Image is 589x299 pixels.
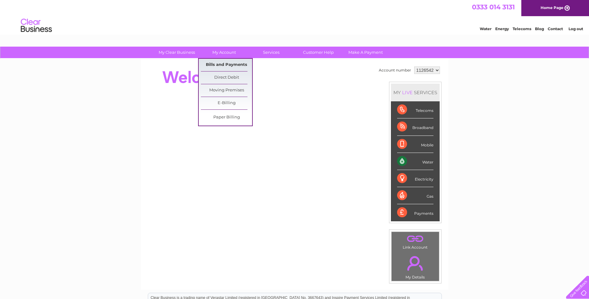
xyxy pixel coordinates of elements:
[148,3,442,30] div: Clear Business is a trading name of Verastar Limited (registered in [GEOGRAPHIC_DATA] No. 3667643...
[391,84,440,101] div: MY SERVICES
[397,136,433,153] div: Mobile
[397,187,433,204] div: Gas
[472,3,515,11] a: 0333 014 3131
[480,26,492,31] a: Water
[397,204,433,221] div: Payments
[393,252,437,274] a: .
[397,118,433,136] div: Broadband
[393,233,437,244] a: .
[201,59,252,71] a: Bills and Payments
[377,65,413,76] td: Account number
[340,47,391,58] a: Make A Payment
[201,111,252,124] a: Paper Billing
[495,26,509,31] a: Energy
[401,90,414,95] div: LIVE
[246,47,297,58] a: Services
[151,47,202,58] a: My Clear Business
[569,26,583,31] a: Log out
[20,16,52,35] img: logo.png
[535,26,544,31] a: Blog
[201,71,252,84] a: Direct Debit
[391,251,439,281] td: My Details
[397,153,433,170] div: Water
[397,170,433,187] div: Electricity
[548,26,563,31] a: Contact
[293,47,344,58] a: Customer Help
[201,97,252,109] a: E-Billing
[198,47,250,58] a: My Account
[513,26,531,31] a: Telecoms
[201,84,252,97] a: Moving Premises
[397,101,433,118] div: Telecoms
[391,232,439,251] td: Link Account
